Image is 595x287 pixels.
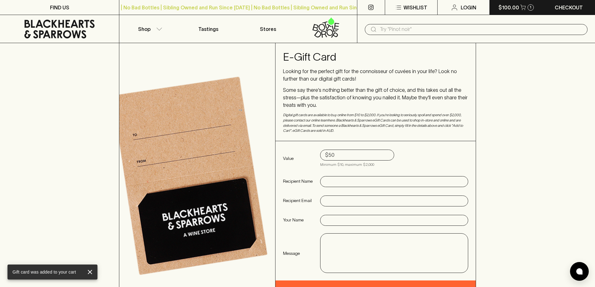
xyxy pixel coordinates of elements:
[283,197,313,204] p: Recipient Email
[320,161,394,168] p: Minimum $10, maximum $2,000
[404,4,427,11] p: Wishlist
[555,4,583,11] p: Checkout
[328,118,335,122] a: here
[283,155,313,161] p: Value
[380,24,583,34] input: Try "Pinot noir"
[283,67,468,82] p: Looking for the perfect gift for the connoisseur of cuvées in your life? Look no further than our...
[530,6,531,9] p: 1
[260,25,276,33] p: Stores
[461,4,476,11] p: Login
[498,4,519,11] p: $100.00
[119,15,179,43] button: Shop
[283,86,468,109] p: Some say there‘s nothing better than the gift of choice, and this takes out all the stress—plus t...
[576,268,583,275] img: bubble-icon
[283,51,468,64] h4: E-Gift Card
[12,266,76,278] div: Gift card was added to your cart
[138,25,151,33] p: Shop
[283,112,468,133] p: Digital gift cards are available to buy online from $10 to $2,000. If you‘re looking to seriously...
[283,178,313,184] p: Recipient Name
[85,267,95,277] button: close
[283,250,313,256] p: Message
[198,25,218,33] p: Tastings
[283,217,313,223] p: Your Name
[179,15,238,43] a: Tastings
[238,15,298,43] a: Stores
[50,4,69,11] p: FIND US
